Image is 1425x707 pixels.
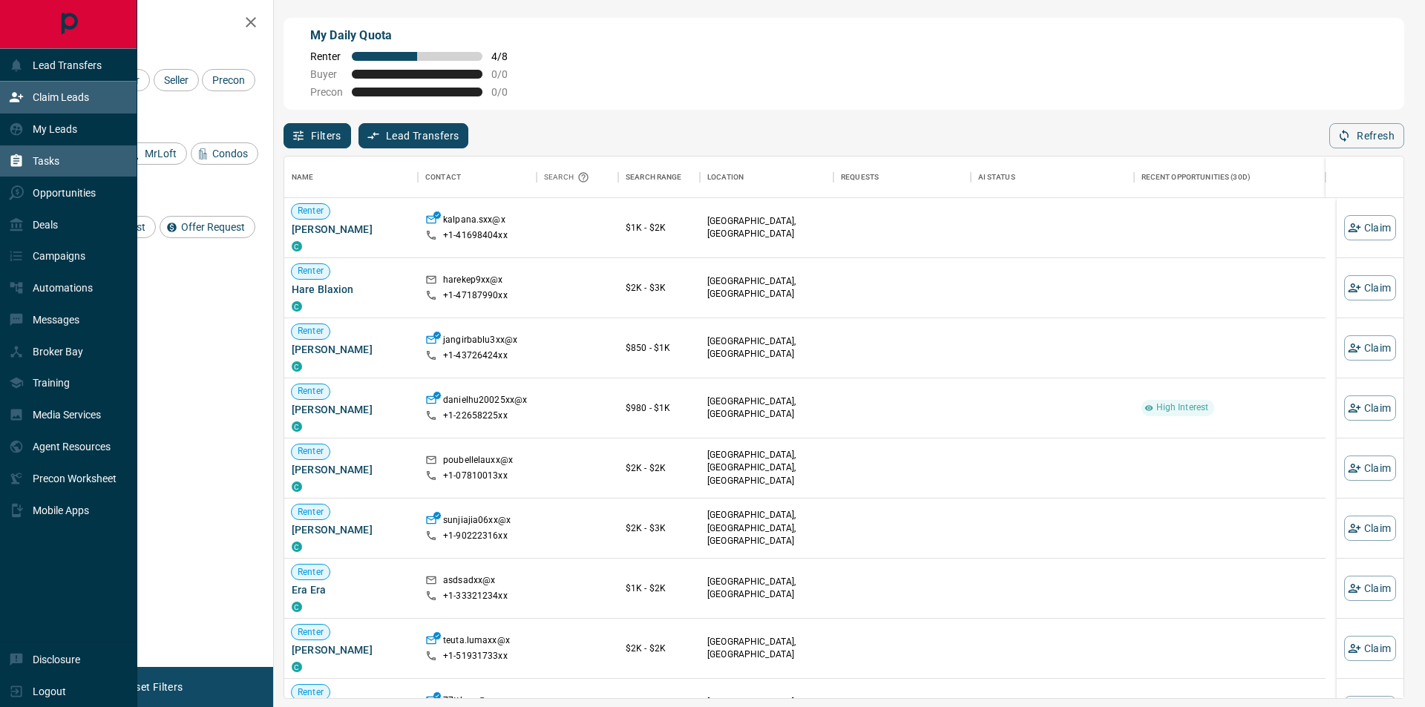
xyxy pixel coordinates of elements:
[1344,456,1396,481] button: Claim
[707,335,826,361] p: [GEOGRAPHIC_DATA], [GEOGRAPHIC_DATA]
[618,157,700,198] div: Search Range
[443,634,510,650] p: teuta.lumaxx@x
[292,325,330,338] span: Renter
[544,157,593,198] div: Search
[292,222,410,237] span: [PERSON_NAME]
[310,68,343,80] span: Buyer
[443,574,495,590] p: asdsadxx@x
[443,470,508,482] p: +1- 07810013xx
[292,686,330,699] span: Renter
[1329,123,1404,148] button: Refresh
[292,342,410,357] span: [PERSON_NAME]
[202,69,255,91] div: Precon
[292,542,302,552] div: condos.ca
[626,221,692,234] p: $1K - $2K
[1150,401,1215,414] span: High Interest
[292,522,410,537] span: [PERSON_NAME]
[123,142,187,165] div: MrLoft
[626,461,692,475] p: $2K - $2K
[1134,157,1326,198] div: Recent Opportunities (30d)
[292,642,410,657] span: [PERSON_NAME]
[310,27,524,45] p: My Daily Quota
[284,123,351,148] button: Filters
[707,275,826,300] p: [GEOGRAPHIC_DATA], [GEOGRAPHIC_DATA]
[443,349,508,362] p: +1- 43726424xx
[292,301,302,312] div: condos.ca
[176,221,250,233] span: Offer Request
[841,157,879,198] div: Requests
[707,576,826,601] p: [GEOGRAPHIC_DATA], [GEOGRAPHIC_DATA]
[292,421,302,432] div: condos.ca
[707,215,826,240] p: [GEOGRAPHIC_DATA], [GEOGRAPHIC_DATA]
[310,86,343,98] span: Precon
[707,395,826,421] p: [GEOGRAPHIC_DATA], [GEOGRAPHIC_DATA]
[491,68,524,80] span: 0 / 0
[292,481,302,492] div: condos.ca
[284,157,418,198] div: Name
[191,142,258,165] div: Condos
[292,445,330,458] span: Renter
[443,334,517,349] p: jangirbablu3xx@x
[971,157,1134,198] div: AI Status
[358,123,469,148] button: Lead Transfers
[160,216,255,238] div: Offer Request
[292,582,410,597] span: Era Era
[47,15,258,33] h2: Filters
[443,229,508,242] p: +1- 41698404xx
[491,50,524,62] span: 4 / 8
[707,449,826,487] p: [GEOGRAPHIC_DATA], [GEOGRAPHIC_DATA], [GEOGRAPHIC_DATA]
[626,281,692,295] p: $2K - $3K
[292,402,410,417] span: [PERSON_NAME]
[833,157,971,198] div: Requests
[292,205,330,217] span: Renter
[207,148,253,160] span: Condos
[159,74,194,86] span: Seller
[1344,576,1396,601] button: Claim
[292,157,314,198] div: Name
[1141,157,1251,198] div: Recent Opportunities (30d)
[626,401,692,415] p: $980 - $1K
[443,454,513,470] p: poubellelauxx@x
[443,650,508,662] p: +1- 51931733xx
[1344,395,1396,421] button: Claim
[292,385,330,398] span: Renter
[1344,335,1396,361] button: Claim
[140,148,182,160] span: MrLoft
[707,509,826,547] p: [GEOGRAPHIC_DATA], [GEOGRAPHIC_DATA], [GEOGRAPHIC_DATA]
[443,514,511,530] p: sunjiajia06xx@x
[978,157,1015,198] div: AI Status
[1344,275,1396,300] button: Claim
[626,582,692,595] p: $1K - $2K
[626,341,692,355] p: $850 - $1K
[292,626,330,639] span: Renter
[626,522,692,535] p: $2K - $3K
[292,662,302,672] div: condos.ca
[700,157,833,198] div: Location
[626,642,692,655] p: $2K - $2K
[707,636,826,661] p: [GEOGRAPHIC_DATA], [GEOGRAPHIC_DATA]
[310,50,343,62] span: Renter
[425,157,461,198] div: Contact
[292,602,302,612] div: condos.ca
[292,361,302,372] div: condos.ca
[443,590,508,602] p: +1- 33321234xx
[207,74,250,86] span: Precon
[1344,215,1396,240] button: Claim
[292,265,330,277] span: Renter
[707,157,744,198] div: Location
[443,394,527,410] p: danielhu20025xx@x
[443,410,508,422] p: +1- 22658225xx
[443,289,508,302] p: +1- 47187990xx
[292,566,330,579] span: Renter
[443,274,503,289] p: harekep9xx@x
[418,157,537,198] div: Contact
[154,69,199,91] div: Seller
[443,214,505,229] p: kalpana.sxx@x
[292,241,302,251] div: condos.ca
[443,530,508,542] p: +1- 90222316xx
[113,674,192,700] button: Reset Filters
[626,157,682,198] div: Search Range
[491,86,524,98] span: 0 / 0
[1344,636,1396,661] button: Claim
[1344,516,1396,541] button: Claim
